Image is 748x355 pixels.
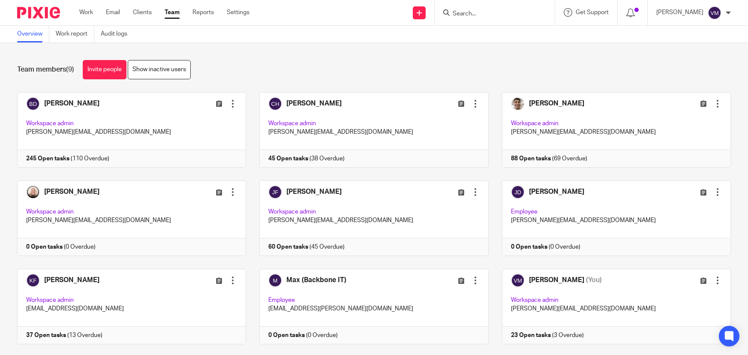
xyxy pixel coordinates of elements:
[128,60,191,79] a: Show inactive users
[106,8,120,17] a: Email
[17,7,60,18] img: Pixie
[17,65,74,74] h1: Team members
[227,8,249,17] a: Settings
[79,8,93,17] a: Work
[133,8,152,17] a: Clients
[708,6,721,20] img: svg%3E
[101,26,134,42] a: Audit logs
[17,26,49,42] a: Overview
[56,26,94,42] a: Work report
[66,66,74,73] span: (9)
[452,10,529,18] input: Search
[656,8,703,17] p: [PERSON_NAME]
[165,8,180,17] a: Team
[192,8,214,17] a: Reports
[576,9,609,15] span: Get Support
[83,60,126,79] a: Invite people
